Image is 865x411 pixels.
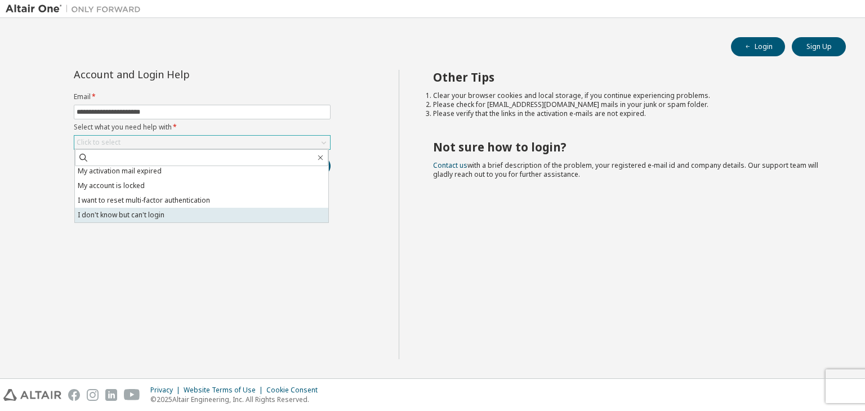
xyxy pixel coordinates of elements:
[433,100,826,109] li: Please check for [EMAIL_ADDRESS][DOMAIN_NAME] mails in your junk or spam folder.
[266,386,324,395] div: Cookie Consent
[124,389,140,401] img: youtube.svg
[74,136,330,149] div: Click to select
[150,386,184,395] div: Privacy
[433,140,826,154] h2: Not sure how to login?
[74,123,331,132] label: Select what you need help with
[433,91,826,100] li: Clear your browser cookies and local storage, if you continue experiencing problems.
[433,160,467,170] a: Contact us
[184,386,266,395] div: Website Terms of Use
[792,37,846,56] button: Sign Up
[74,70,279,79] div: Account and Login Help
[3,389,61,401] img: altair_logo.svg
[731,37,785,56] button: Login
[74,92,331,101] label: Email
[6,3,146,15] img: Altair One
[77,138,121,147] div: Click to select
[433,160,818,179] span: with a brief description of the problem, your registered e-mail id and company details. Our suppo...
[75,164,328,178] li: My activation mail expired
[433,109,826,118] li: Please verify that the links in the activation e-mails are not expired.
[87,389,99,401] img: instagram.svg
[433,70,826,84] h2: Other Tips
[150,395,324,404] p: © 2025 Altair Engineering, Inc. All Rights Reserved.
[105,389,117,401] img: linkedin.svg
[68,389,80,401] img: facebook.svg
